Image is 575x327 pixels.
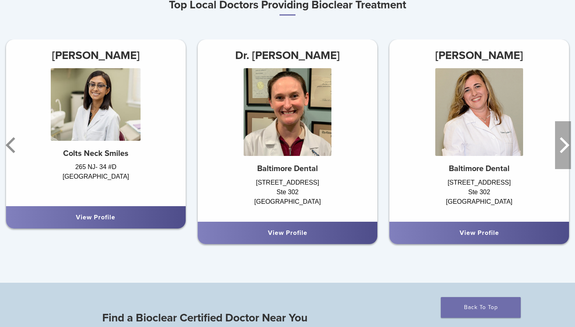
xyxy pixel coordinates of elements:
a: View Profile [460,229,499,237]
strong: Colts Neck Smiles [63,149,129,158]
div: [STREET_ADDRESS] Ste 302 [GEOGRAPHIC_DATA] [198,178,377,214]
h3: [PERSON_NAME] [389,46,569,65]
img: Dr. Rebecca Allen [244,68,331,156]
a: View Profile [76,213,115,221]
strong: Baltimore Dental [449,164,510,173]
img: Dr. Yelena Shirkin [435,68,523,156]
strong: Baltimore Dental [257,164,318,173]
div: [STREET_ADDRESS] Ste 302 [GEOGRAPHIC_DATA] [389,178,569,214]
div: 265 NJ- 34 #D [GEOGRAPHIC_DATA] [6,162,186,198]
h3: Dr. [PERSON_NAME] [198,46,377,65]
button: Previous [4,121,20,169]
img: Dr. Dilini Peiris [51,68,141,140]
a: View Profile [268,229,307,237]
button: Next [555,121,571,169]
h3: [PERSON_NAME] [6,46,186,65]
a: Back To Top [441,297,521,318]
